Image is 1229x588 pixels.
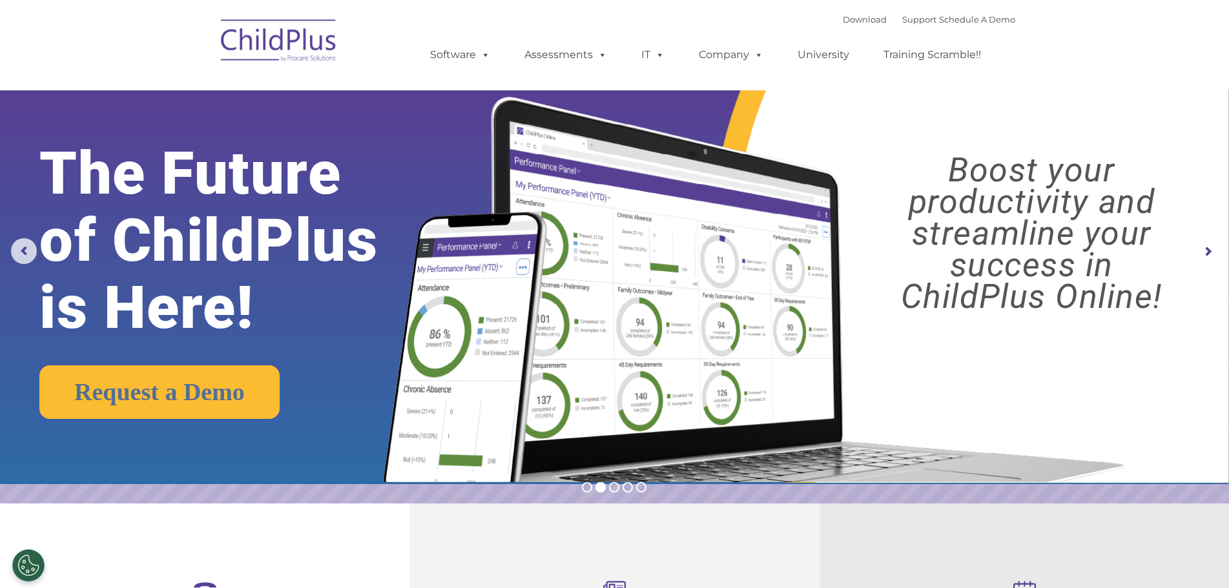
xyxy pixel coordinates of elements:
a: Assessments [511,42,620,68]
a: Request a Demo [39,365,280,419]
a: Training Scramble!! [871,42,994,68]
rs-layer: The Future of ChildPlus is Here! [39,140,432,341]
span: Last name [180,85,219,95]
font: | [843,14,1015,25]
a: Download [843,14,887,25]
rs-layer: Boost your productivity and streamline your success in ChildPlus Online! [849,154,1214,312]
button: Cookies Settings [12,549,45,582]
a: Support [902,14,936,25]
span: Phone number [180,138,234,148]
a: University [785,42,862,68]
img: ChildPlus by Procare Solutions [214,10,344,75]
a: IT [628,42,677,68]
a: Software [417,42,503,68]
a: Company [686,42,776,68]
a: Schedule A Demo [939,14,1015,25]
